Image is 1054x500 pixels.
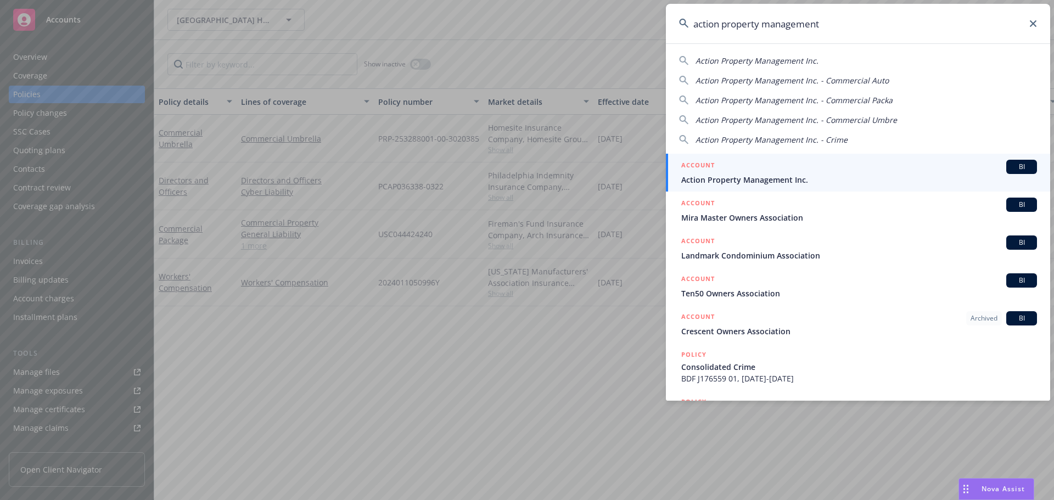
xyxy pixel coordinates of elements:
[666,343,1050,390] a: POLICYConsolidated CrimeBDF J176559 01, [DATE]-[DATE]
[666,229,1050,267] a: ACCOUNTBILandmark Condominium Association
[681,311,715,324] h5: ACCOUNT
[971,313,997,323] span: Archived
[666,154,1050,192] a: ACCOUNTBIAction Property Management Inc.
[681,325,1037,337] span: Crescent Owners Association
[1011,313,1033,323] span: BI
[681,198,715,211] h5: ACCOUNT
[666,305,1050,343] a: ACCOUNTArchivedBICrescent Owners Association
[681,361,1037,373] span: Consolidated Crime
[666,192,1050,229] a: ACCOUNTBIMira Master Owners Association
[666,390,1050,437] a: POLICY
[681,250,1037,261] span: Landmark Condominium Association
[681,174,1037,186] span: Action Property Management Inc.
[681,373,1037,384] span: BDF J176559 01, [DATE]-[DATE]
[982,484,1025,493] span: Nova Assist
[696,134,848,145] span: Action Property Management Inc. - Crime
[681,349,707,360] h5: POLICY
[681,160,715,173] h5: ACCOUNT
[696,55,818,66] span: Action Property Management Inc.
[1011,276,1033,285] span: BI
[958,478,1034,500] button: Nova Assist
[696,95,893,105] span: Action Property Management Inc. - Commercial Packa
[666,267,1050,305] a: ACCOUNTBITen50 Owners Association
[681,273,715,286] h5: ACCOUNT
[666,4,1050,43] input: Search...
[1011,238,1033,248] span: BI
[681,288,1037,299] span: Ten50 Owners Association
[696,75,889,86] span: Action Property Management Inc. - Commercial Auto
[681,212,1037,223] span: Mira Master Owners Association
[681,396,707,407] h5: POLICY
[959,479,973,499] div: Drag to move
[1011,200,1033,210] span: BI
[696,115,897,125] span: Action Property Management Inc. - Commercial Umbre
[1011,162,1033,172] span: BI
[681,235,715,249] h5: ACCOUNT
